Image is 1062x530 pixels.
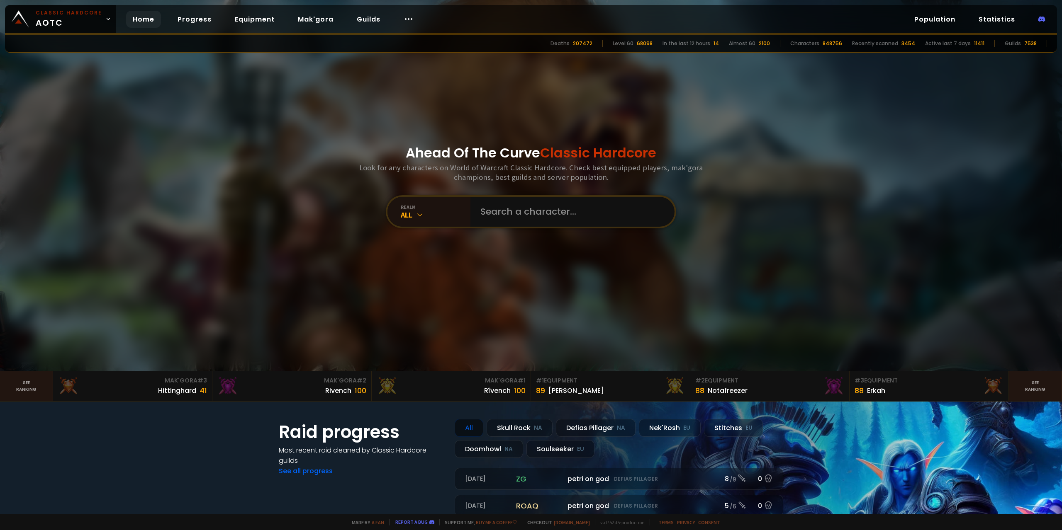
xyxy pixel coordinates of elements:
small: EU [745,424,753,432]
div: 88 [855,385,864,396]
div: 11411 [974,40,984,47]
input: Search a character... [475,197,665,227]
div: Recently scanned [852,40,898,47]
a: Equipment [228,11,281,28]
div: 207472 [573,40,592,47]
span: Made by [347,519,384,525]
div: 100 [514,385,526,396]
div: Stitches [704,419,763,437]
span: Checkout [522,519,590,525]
a: Mak'Gora#3Hittinghard41 [53,371,212,401]
div: Mak'Gora [58,376,207,385]
div: Rivench [325,385,351,396]
span: # 3 [855,376,864,385]
div: Doomhowl [455,440,523,458]
div: Almost 60 [729,40,755,47]
h4: Most recent raid cleaned by Classic Hardcore guilds [279,445,445,466]
div: 3454 [901,40,915,47]
a: Report a bug [395,519,428,525]
a: Consent [698,519,720,525]
a: Seeranking [1009,371,1062,401]
span: Support me, [439,519,517,525]
a: Mak'Gora#1Rîvench100 [372,371,531,401]
a: Population [908,11,962,28]
h1: Raid progress [279,419,445,445]
span: v. d752d5 - production [595,519,645,525]
span: # 1 [536,376,544,385]
div: 89 [536,385,545,396]
small: NA [617,424,625,432]
div: 848756 [823,40,842,47]
a: Home [126,11,161,28]
span: Classic Hardcore [540,143,656,162]
a: #2Equipment88Notafreezer [690,371,850,401]
small: Classic Hardcore [36,9,102,17]
div: Rîvench [484,385,511,396]
div: realm [401,204,470,210]
div: Deaths [550,40,570,47]
span: AOTC [36,9,102,29]
a: Guilds [350,11,387,28]
a: #3Equipment88Erkah [850,371,1009,401]
span: # 3 [197,376,207,385]
div: All [455,419,483,437]
a: See all progress [279,466,333,476]
div: [PERSON_NAME] [548,385,604,396]
div: Active last 7 days [925,40,971,47]
div: Mak'Gora [217,376,366,385]
a: Buy me a coffee [476,519,517,525]
div: Erkah [867,385,885,396]
div: Guilds [1005,40,1021,47]
a: Classic HardcoreAOTC [5,5,116,33]
div: Notafreezer [708,385,748,396]
div: Nek'Rosh [639,419,701,437]
h3: Look for any characters on World of Warcraft Classic Hardcore. Check best equipped players, mak'g... [356,163,706,182]
span: # 2 [695,376,705,385]
div: Equipment [855,376,1004,385]
small: NA [504,445,513,453]
small: EU [577,445,584,453]
span: # 2 [357,376,366,385]
small: EU [683,424,690,432]
div: 100 [355,385,366,396]
a: Terms [658,519,674,525]
div: Defias Pillager [556,419,636,437]
div: 2100 [759,40,770,47]
span: # 1 [518,376,526,385]
a: a fan [372,519,384,525]
div: 41 [200,385,207,396]
div: Skull Rock [487,419,553,437]
a: [DOMAIN_NAME] [554,519,590,525]
div: Equipment [695,376,844,385]
h1: Ahead Of The Curve [406,143,656,163]
div: Equipment [536,376,685,385]
small: NA [534,424,542,432]
div: Characters [790,40,819,47]
div: Soulseeker [526,440,594,458]
a: Mak'gora [291,11,340,28]
div: 68098 [637,40,653,47]
a: Mak'Gora#2Rivench100 [212,371,372,401]
a: [DATE]roaqpetri on godDefias Pillager5 /60 [455,495,783,517]
div: Hittinghard [158,385,196,396]
div: 7538 [1024,40,1037,47]
a: Statistics [972,11,1022,28]
div: Level 60 [613,40,633,47]
div: 88 [695,385,704,396]
div: 14 [714,40,719,47]
a: #1Equipment89[PERSON_NAME] [531,371,690,401]
div: All [401,210,470,220]
a: Progress [171,11,218,28]
a: Privacy [677,519,695,525]
div: In the last 12 hours [663,40,710,47]
a: [DATE]zgpetri on godDefias Pillager8 /90 [455,468,783,490]
div: Mak'Gora [377,376,526,385]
